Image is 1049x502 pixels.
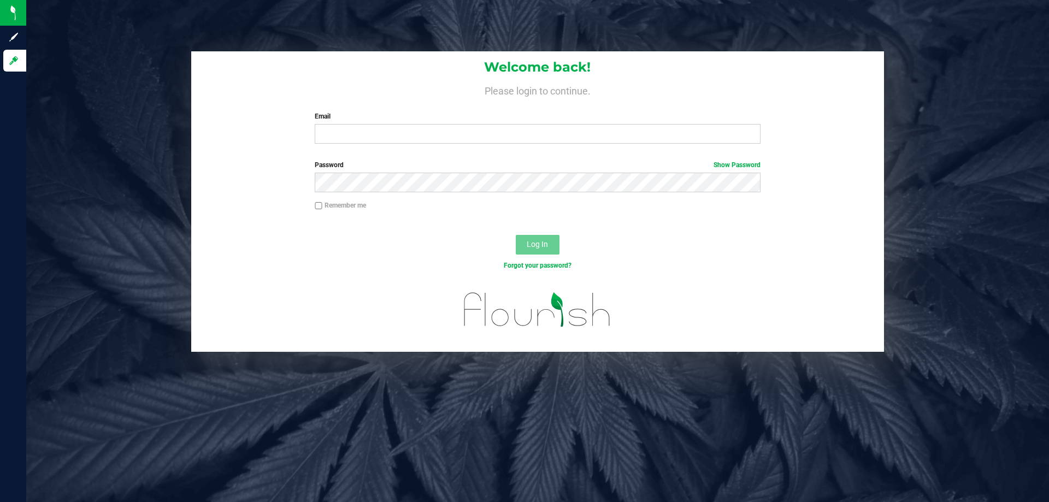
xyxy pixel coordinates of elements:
[714,161,761,169] a: Show Password
[191,60,884,74] h1: Welcome back!
[315,200,366,210] label: Remember me
[8,55,19,66] inline-svg: Log in
[315,161,344,169] span: Password
[527,240,548,249] span: Log In
[516,235,559,255] button: Log In
[451,282,624,338] img: flourish_logo.svg
[191,83,884,96] h4: Please login to continue.
[315,202,322,210] input: Remember me
[504,262,571,269] a: Forgot your password?
[315,111,760,121] label: Email
[8,32,19,43] inline-svg: Sign up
